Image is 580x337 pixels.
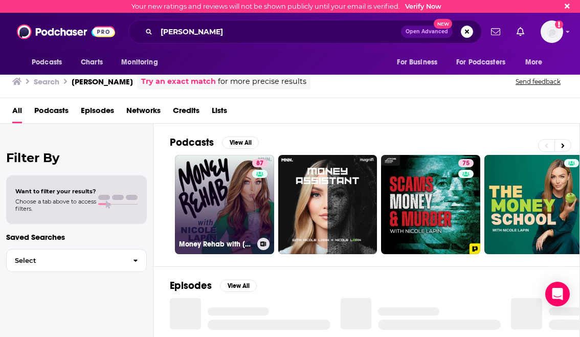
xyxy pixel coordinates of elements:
[25,53,75,72] button: open menu
[72,77,133,86] h3: [PERSON_NAME]
[512,77,564,86] button: Send feedback
[157,24,401,40] input: Search podcasts, credits, & more...
[256,159,263,169] span: 87
[390,53,450,72] button: open menu
[525,55,543,70] span: More
[541,20,563,43] button: Show profile menu
[555,20,563,29] svg: Email not verified
[458,159,474,167] a: 75
[141,76,216,87] a: Try an exact match
[170,136,214,149] h2: Podcasts
[405,3,441,10] a: Verify Now
[170,279,257,292] a: EpisodesView All
[34,77,59,86] h3: Search
[220,280,257,292] button: View All
[74,53,109,72] a: Charts
[401,26,453,38] button: Open AdvancedNew
[126,102,161,123] a: Networks
[34,102,69,123] a: Podcasts
[7,257,125,264] span: Select
[173,102,199,123] a: Credits
[434,19,452,29] span: New
[175,155,274,254] a: 87Money Rehab with [PERSON_NAME]
[381,155,480,254] a: 75
[32,55,62,70] span: Podcasts
[512,23,528,40] a: Show notifications dropdown
[6,150,147,165] h2: Filter By
[462,159,470,169] span: 75
[121,55,158,70] span: Monitoring
[15,188,96,195] span: Want to filter your results?
[252,159,267,167] a: 87
[131,3,441,10] div: Your new ratings and reviews will not be shown publicly until your email is verified.
[450,53,520,72] button: open menu
[114,53,171,72] button: open menu
[15,198,96,212] span: Choose a tab above to access filters.
[397,55,437,70] span: For Business
[6,232,147,242] p: Saved Searches
[179,240,253,249] h3: Money Rehab with [PERSON_NAME]
[128,20,482,43] div: Search podcasts, credits, & more...
[17,22,115,41] img: Podchaser - Follow, Share and Rate Podcasts
[170,136,259,149] a: PodcastsView All
[222,137,259,149] button: View All
[6,249,147,272] button: Select
[487,23,504,40] a: Show notifications dropdown
[170,279,212,292] h2: Episodes
[541,20,563,43] span: Logged in as charlottestone
[12,102,22,123] a: All
[212,102,227,123] a: Lists
[406,29,448,34] span: Open Advanced
[541,20,563,43] img: User Profile
[518,53,555,72] button: open menu
[545,282,570,306] div: Open Intercom Messenger
[81,102,114,123] a: Episodes
[81,55,103,70] span: Charts
[218,76,306,87] span: for more precise results
[456,55,505,70] span: For Podcasters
